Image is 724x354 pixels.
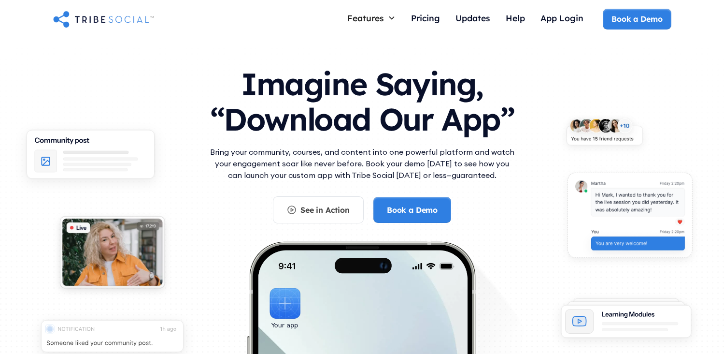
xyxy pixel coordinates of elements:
[51,209,174,300] img: An illustration of Live video
[403,9,448,29] a: Pricing
[14,121,167,194] img: An illustration of Community Feed
[540,13,583,23] div: App Login
[557,165,702,270] img: An illustration of chat
[208,146,517,181] p: Bring your community, courses, and content into one powerful platform and watch your engagement s...
[273,196,364,223] a: See in Action
[533,9,591,29] a: App Login
[53,9,154,29] a: home
[373,197,451,223] a: Book a Demo
[506,13,525,23] div: Help
[411,13,440,23] div: Pricing
[550,292,702,352] img: An illustration of Learning Modules
[271,320,298,331] div: Your app
[498,9,533,29] a: Help
[557,112,652,157] img: An illustration of New friends requests
[603,9,671,29] a: Book a Demo
[208,57,517,142] h1: Imagine Saying, “Download Our App”
[340,9,403,27] div: Features
[455,13,490,23] div: Updates
[300,205,350,215] div: See in Action
[347,13,384,23] div: Features
[448,9,498,29] a: Updates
